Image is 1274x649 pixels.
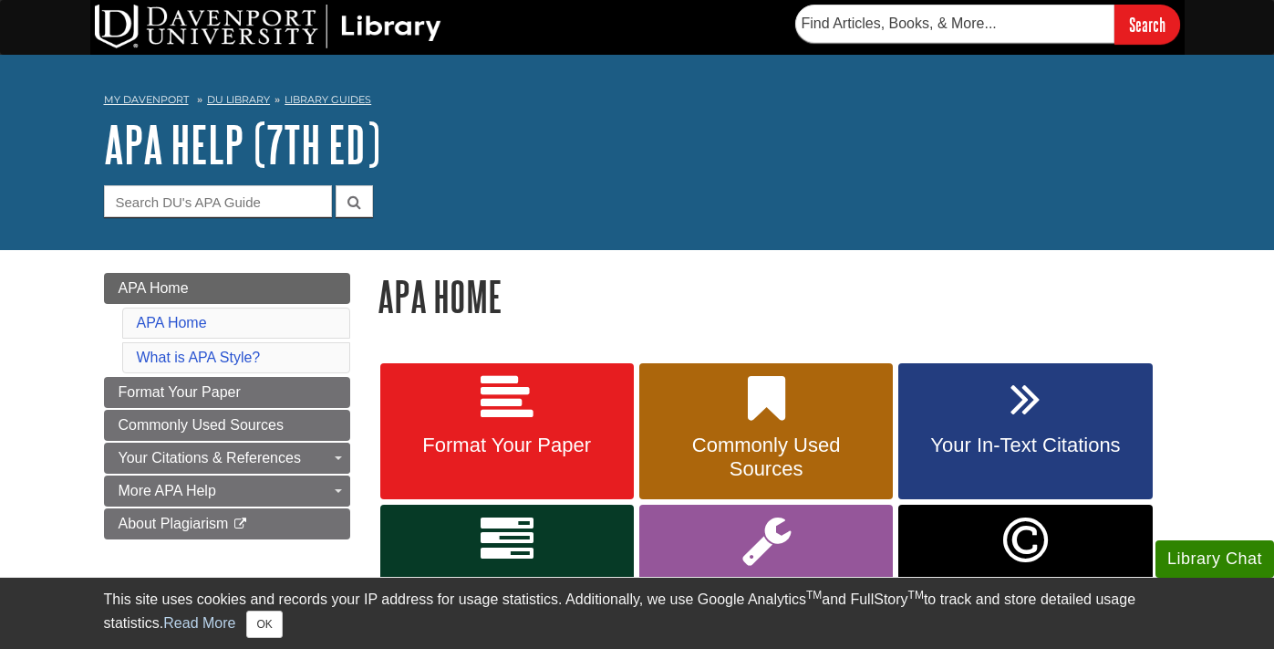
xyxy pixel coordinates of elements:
[119,450,301,466] span: Your Citations & References
[119,417,284,433] span: Commonly Used Sources
[104,589,1171,638] div: This site uses cookies and records your IP address for usage statistics. Additionally, we use Goo...
[639,505,893,644] a: More APA Help
[795,5,1114,43] input: Find Articles, Books, & More...
[1114,5,1180,44] input: Search
[104,410,350,441] a: Commonly Used Sources
[898,505,1152,644] a: Link opens in new window
[104,116,380,173] a: APA Help (7th Ed)
[104,185,332,217] input: Search DU's APA Guide
[795,5,1180,44] form: Searches DU Library's articles, books, and more
[163,615,235,631] a: Read More
[119,384,241,400] span: Format Your Paper
[104,476,350,507] a: More APA Help
[380,363,634,500] a: Format Your Paper
[104,508,350,539] a: About Plagiarism
[104,273,350,304] a: APA Home
[653,434,879,481] span: Commonly Used Sources
[806,589,822,602] sup: TM
[104,88,1171,117] nav: breadcrumb
[207,93,270,106] a: DU Library
[137,315,207,330] a: APA Home
[908,589,924,602] sup: TM
[246,611,282,638] button: Close
[137,350,261,365] a: What is APA Style?
[380,505,634,644] a: Your Reference List
[233,518,248,530] i: This link opens in a new window
[378,273,1171,319] h1: APA Home
[95,5,441,48] img: DU Library
[104,443,350,474] a: Your Citations & References
[104,92,189,108] a: My Davenport
[119,516,229,531] span: About Plagiarism
[1155,540,1274,578] button: Library Chat
[285,93,371,106] a: Library Guides
[394,434,620,457] span: Format Your Paper
[912,434,1138,457] span: Your In-Text Citations
[104,377,350,408] a: Format Your Paper
[119,483,216,498] span: More APA Help
[639,363,893,500] a: Commonly Used Sources
[898,363,1152,500] a: Your In-Text Citations
[119,280,189,296] span: APA Home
